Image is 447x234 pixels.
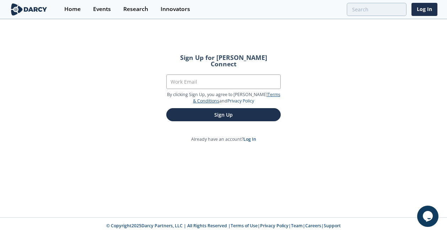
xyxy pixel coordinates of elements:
a: Terms & Conditions [193,91,280,104]
a: Privacy Policy [227,98,254,104]
button: Sign Up [166,108,281,121]
h2: Sign Up for [PERSON_NAME] Connect [166,55,281,67]
a: Careers [305,223,321,229]
input: Advanced Search [347,3,406,16]
iframe: chat widget [417,206,440,227]
div: Events [93,6,111,12]
p: Already have an account? [156,136,291,143]
a: Support [324,223,341,229]
a: Terms of Use [231,223,258,229]
div: Home [64,6,81,12]
a: Log In [243,136,256,142]
img: logo-wide.svg [10,3,48,16]
a: Team [291,223,303,229]
a: Privacy Policy [260,223,289,229]
div: Innovators [161,6,190,12]
div: Research [123,6,148,12]
p: By clicking Sign Up, you agree to [PERSON_NAME] and [166,91,281,105]
a: Log In [411,3,437,16]
p: © Copyright 2025 Darcy Partners, LLC | All Rights Reserved | | | | | [52,223,395,229]
input: Work Email [166,74,281,89]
